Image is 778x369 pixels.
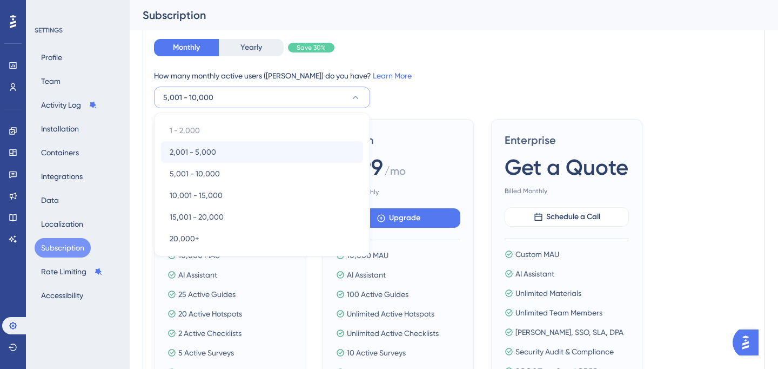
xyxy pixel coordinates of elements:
[515,267,554,280] span: AI Assistant
[35,262,109,281] button: Rate Limiting
[154,69,754,82] div: How many monthly active users ([PERSON_NAME]) do you have?
[347,307,434,320] span: Unlimited Active Hotspots
[161,120,363,141] button: 1 - 2,000
[170,210,224,223] span: 15,001 - 20,000
[154,87,370,108] button: 5,001 - 10,000
[733,326,765,359] iframe: UserGuiding AI Assistant Launcher
[389,212,420,225] span: Upgrade
[546,210,600,223] span: Schedule a Call
[170,124,200,137] span: 1 - 2,000
[515,306,602,319] span: Unlimited Team Members
[505,152,628,182] span: Get a Quote
[35,167,89,186] button: Integrations
[219,39,284,56] button: Yearly
[163,91,213,104] span: 5,001 - 10,000
[347,346,406,359] span: 10 Active Surveys
[347,268,386,281] span: AI Assistant
[35,190,65,210] button: Data
[515,287,581,300] span: Unlimited Materials
[178,307,242,320] span: 20 Active Hotspots
[178,268,217,281] span: AI Assistant
[35,26,122,35] div: SETTINGS
[347,288,408,301] span: 100 Active Guides
[161,228,363,249] button: 20,000+
[347,327,439,340] span: Unlimited Active Checklists
[35,286,90,305] button: Accessibility
[336,208,460,228] button: Upgrade
[384,163,406,183] span: / mo
[178,288,236,301] span: 25 Active Guides
[297,43,326,52] span: Save 30%
[505,133,629,148] span: Enterprise
[373,71,412,80] a: Learn More
[170,146,216,159] span: 2,001 - 5,000
[143,8,738,23] div: Subscription
[35,238,91,258] button: Subscription
[178,346,234,359] span: 5 Active Surveys
[336,133,460,148] span: Growth
[505,187,629,195] span: Billed Monthly
[35,95,104,115] button: Activity Log
[161,141,363,163] button: 2,001 - 5,000
[505,207,629,227] button: Schedule a Call
[154,39,219,56] button: Monthly
[161,163,363,184] button: 5,001 - 10,000
[35,214,90,234] button: Localization
[35,71,67,91] button: Team
[170,189,223,202] span: 10,001 - 15,000
[161,206,363,228] button: 15,001 - 20,000
[170,232,199,245] span: 20,000+
[515,248,559,261] span: Custom MAU
[170,167,220,180] span: 5,001 - 10,000
[35,119,85,139] button: Installation
[336,188,460,196] span: Billed Monthly
[515,326,623,339] span: [PERSON_NAME], SSO, SLA, DPA
[35,48,69,67] button: Profile
[515,345,614,358] span: Security Audit & Compliance
[178,327,242,340] span: 2 Active Checklists
[161,184,363,206] button: 10,001 - 15,000
[35,143,85,162] button: Containers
